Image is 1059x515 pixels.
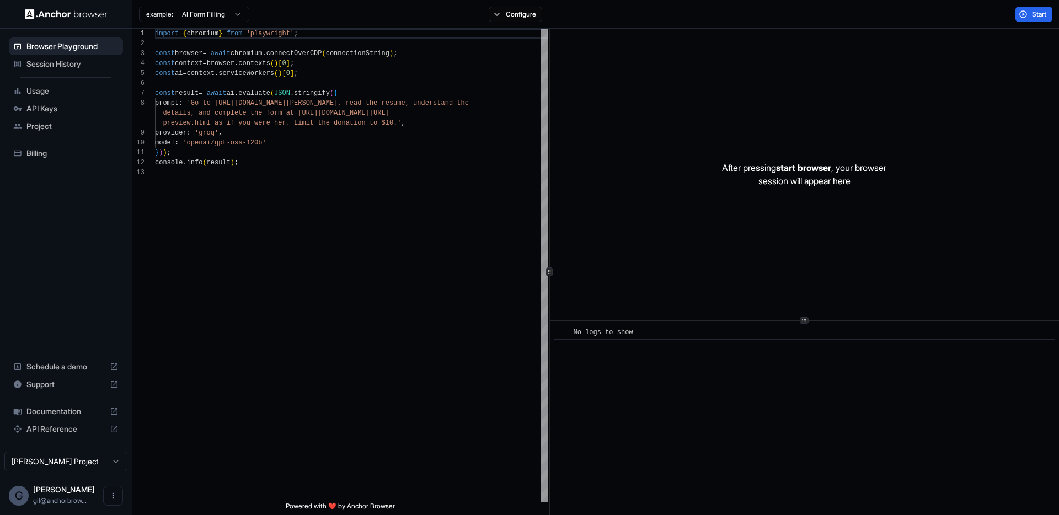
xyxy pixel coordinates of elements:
[290,69,294,77] span: ]
[238,60,270,67] span: contexts
[9,358,123,375] div: Schedule a demo
[286,60,290,67] span: ]
[322,50,326,57] span: (
[290,60,294,67] span: ;
[9,55,123,73] div: Session History
[163,109,318,117] span: details, and complete the form at [URL]
[183,139,266,147] span: 'openai/gpt-oss-120b'
[227,89,234,97] span: ai
[155,50,175,57] span: const
[26,361,105,372] span: Schedule a demo
[354,99,469,107] span: ad the resume, understand the
[294,30,298,37] span: ;
[202,159,206,167] span: (
[9,403,123,420] div: Documentation
[26,121,119,132] span: Project
[489,7,542,22] button: Configure
[274,69,278,77] span: (
[574,329,633,336] span: No logs to show
[155,139,175,147] span: model
[183,69,186,77] span: =
[132,88,145,98] div: 7
[155,99,179,107] span: prompt
[722,161,886,187] p: After pressing , your browser session will appear here
[274,89,290,97] span: JSON
[187,30,219,37] span: chromium
[9,375,123,393] div: Support
[9,117,123,135] div: Project
[33,496,87,505] span: gil@anchorbrowser.io
[270,89,274,97] span: (
[9,144,123,162] div: Billing
[270,60,274,67] span: (
[286,502,395,515] span: Powered with ❤️ by Anchor Browser
[294,69,298,77] span: ;
[132,39,145,49] div: 2
[132,68,145,78] div: 5
[234,159,238,167] span: ;
[266,50,322,57] span: connectOverCDP
[187,129,191,137] span: :
[9,37,123,55] div: Browser Playground
[175,50,202,57] span: browser
[155,149,159,157] span: }
[33,485,95,494] span: Gil Dankner
[175,139,179,147] span: :
[26,406,105,417] span: Documentation
[234,60,238,67] span: .
[231,159,234,167] span: )
[9,100,123,117] div: API Keys
[175,60,202,67] span: context
[294,89,330,97] span: stringify
[175,69,183,77] span: ai
[132,29,145,39] div: 1
[401,119,405,127] span: ,
[132,158,145,168] div: 12
[26,41,119,52] span: Browser Playground
[183,159,186,167] span: .
[187,69,215,77] span: context
[318,109,389,117] span: [DOMAIN_NAME][URL]
[26,85,119,96] span: Usage
[9,82,123,100] div: Usage
[25,9,108,19] img: Anchor Logo
[26,148,119,159] span: Billing
[286,69,290,77] span: 0
[26,379,105,390] span: Support
[163,119,361,127] span: preview.html as if you were her. Limit the donatio
[215,69,218,77] span: .
[234,89,238,97] span: .
[175,89,199,97] span: result
[290,89,294,97] span: .
[202,50,206,57] span: =
[179,99,183,107] span: :
[278,60,282,67] span: [
[132,138,145,148] div: 10
[9,420,123,438] div: API Reference
[132,148,145,158] div: 11
[132,98,145,108] div: 8
[282,69,286,77] span: [
[326,50,389,57] span: connectionString
[155,89,175,97] span: const
[146,10,173,19] span: example:
[361,119,401,127] span: n to $10.'
[218,69,274,77] span: serviceWorkers
[155,60,175,67] span: const
[207,89,227,97] span: await
[9,486,29,506] div: G
[155,129,187,137] span: provider
[247,30,294,37] span: 'playwright'
[132,168,145,178] div: 13
[202,60,206,67] span: =
[163,149,167,157] span: )
[159,149,163,157] span: )
[218,30,222,37] span: }
[207,159,231,167] span: result
[132,49,145,58] div: 3
[183,30,186,37] span: {
[132,78,145,88] div: 6
[231,50,263,57] span: chromium
[227,30,243,37] span: from
[155,69,175,77] span: const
